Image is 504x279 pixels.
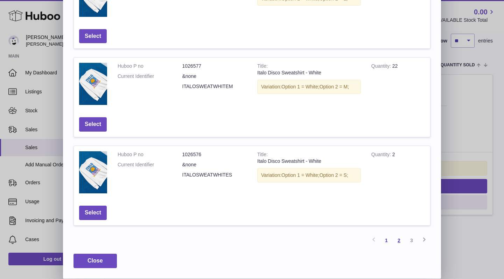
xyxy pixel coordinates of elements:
[118,73,182,80] dt: Current Identifier
[182,63,247,69] dd: 1026577
[79,29,107,44] button: Select
[257,158,361,165] div: Italo Disco Sweatshirt - White
[118,63,182,69] dt: Huboo P no
[257,152,268,159] strong: Title
[182,161,247,168] dd: &none
[371,152,392,159] strong: Quantity
[73,254,117,268] button: Close
[281,84,320,89] span: Option 1 = White;
[320,84,349,89] span: Option 2 = M;
[182,151,247,158] dd: 1026576
[257,63,268,71] strong: Title
[281,172,320,178] span: Option 1 = White;
[257,69,361,76] div: Italo Disco Sweatshirt - White
[371,63,392,71] strong: Quantity
[118,161,182,168] dt: Current Identifier
[79,206,107,220] button: Select
[366,146,430,200] td: 2
[79,63,107,105] img: Italo Disco Sweatshirt - White
[182,73,247,80] dd: &none
[182,83,247,90] dd: ITALOSWEATWHITEM
[118,151,182,158] dt: Huboo P no
[405,234,418,247] a: 3
[87,258,103,264] span: Close
[393,234,405,247] a: 2
[79,151,107,193] img: Italo Disco Sweatshirt - White
[257,80,361,94] div: Variation:
[380,234,393,247] a: 1
[257,168,361,182] div: Variation:
[366,58,430,112] td: 22
[320,172,348,178] span: Option 2 = S;
[79,117,107,132] button: Select
[182,172,247,178] dd: ITALOSWEATWHITES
